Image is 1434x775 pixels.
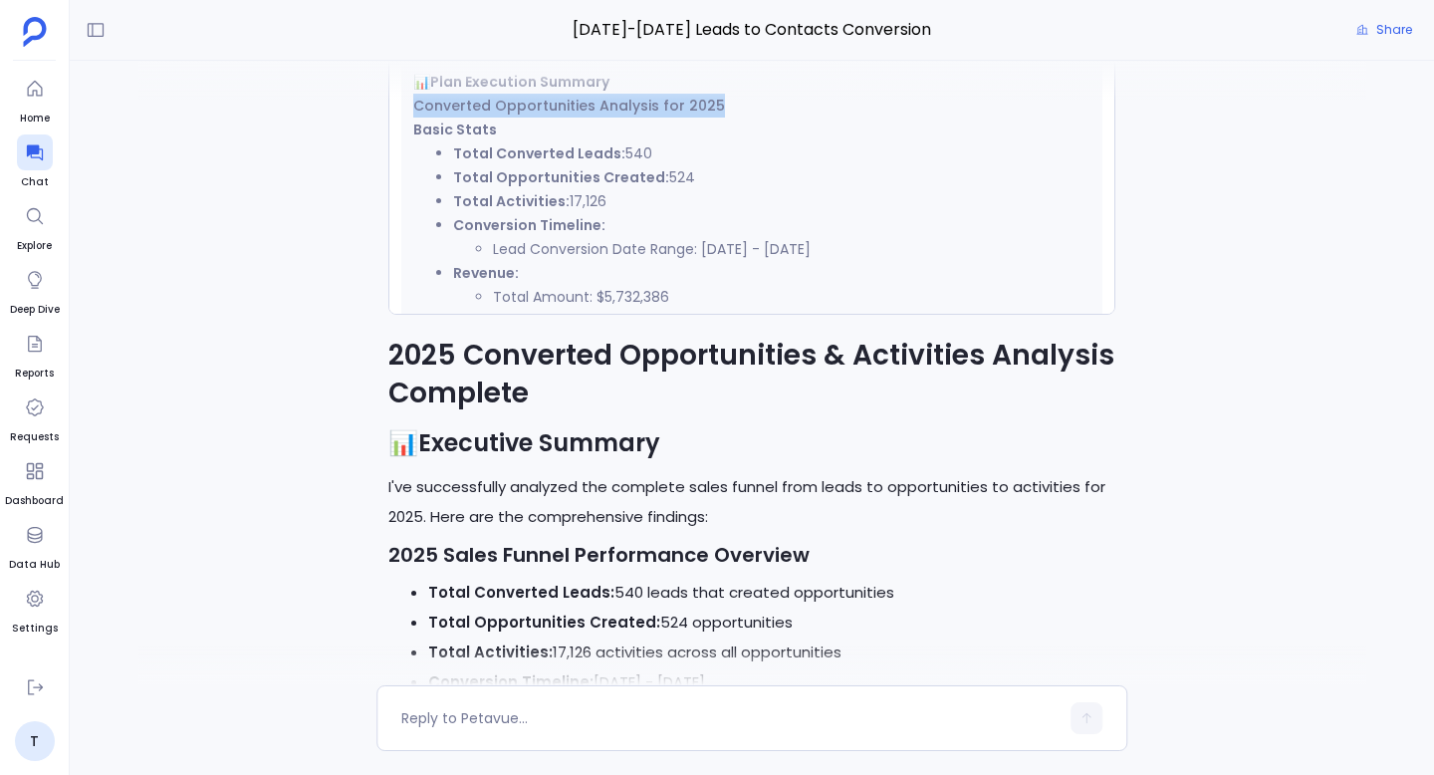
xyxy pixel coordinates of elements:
[428,608,1115,638] li: 524 opportunities
[453,167,669,187] strong: Total Opportunities Created:
[12,621,58,637] span: Settings
[17,174,53,190] span: Chat
[10,262,60,318] a: Deep Dive
[9,557,60,573] span: Data Hub
[23,17,47,47] img: petavue logo
[428,612,660,633] strong: Total Opportunities Created:
[12,581,58,637] a: Settings
[388,472,1115,532] p: I've successfully analyzed the complete sales funnel from leads to opportunities to activities fo...
[388,426,1115,460] h2: 📊
[5,453,64,509] a: Dashboard
[418,426,660,459] strong: Executive Summary
[428,642,553,662] strong: Total Activities:
[17,134,53,190] a: Chat
[413,94,1090,118] h3: Converted Opportunities Analysis for 2025
[453,165,1090,189] li: 524
[453,189,1090,213] li: 17,126
[453,143,625,163] strong: Total Converted Leads:
[453,141,1090,165] li: 540
[15,326,54,382] a: Reports
[428,638,1115,667] li: 17,126 activities across all opportunities
[453,263,519,283] strong: Revenue:
[17,71,53,127] a: Home
[493,237,1090,261] li: Lead Conversion Date Range: [DATE] - [DATE]
[5,493,64,509] span: Dashboard
[376,17,1127,43] span: [DATE]-[DATE] Leads to Contacts Conversion
[428,582,614,603] strong: Total Converted Leads:
[493,309,1090,333] li: Average Amount: $22,132.76
[10,429,59,445] span: Requests
[428,578,1115,608] li: 540 leads that created opportunities
[10,302,60,318] span: Deep Dive
[15,366,54,382] span: Reports
[453,215,605,235] strong: Conversion Timeline:
[10,389,59,445] a: Requests
[413,120,497,139] strong: Basic Stats
[9,517,60,573] a: Data Hub
[388,541,810,569] strong: 2025 Sales Funnel Performance Overview
[15,721,55,761] a: T
[493,285,1090,309] li: Total Amount: $5,732,386
[453,191,570,211] strong: Total Activities:
[1376,22,1412,38] span: Share
[1344,16,1424,44] button: Share
[17,198,53,254] a: Explore
[17,111,53,127] span: Home
[17,238,53,254] span: Explore
[388,337,1115,412] h1: 2025 Converted Opportunities & Activities Analysis Complete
